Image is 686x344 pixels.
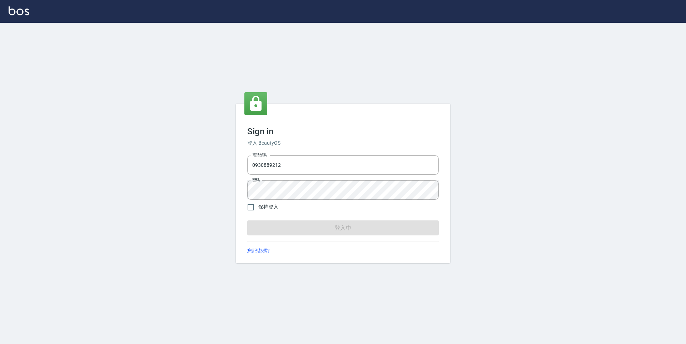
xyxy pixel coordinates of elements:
h6: 登入 BeautyOS [247,139,439,147]
label: 電話號碼 [252,152,267,158]
a: 忘記密碼? [247,247,270,255]
img: Logo [9,6,29,15]
span: 保持登入 [258,203,278,211]
h3: Sign in [247,126,439,136]
label: 密碼 [252,177,260,183]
